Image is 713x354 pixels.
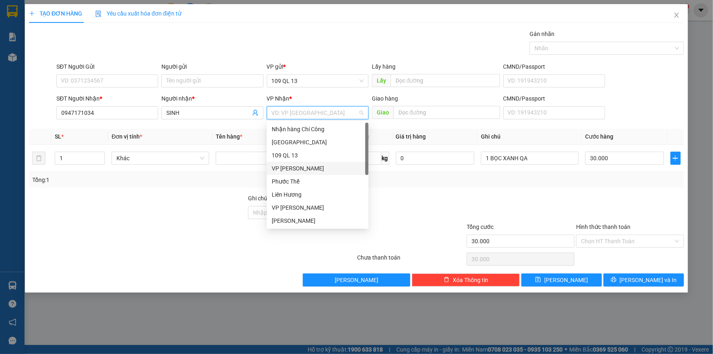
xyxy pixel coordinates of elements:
label: Hình thức thanh toán [576,224,630,230]
img: icon [95,11,102,17]
span: [PERSON_NAME] [335,276,378,285]
input: Ghi chú đơn hàng [248,206,356,219]
span: Giao hàng [372,95,398,102]
span: phone [47,30,54,36]
button: delete [32,152,45,165]
span: plus [29,11,35,16]
div: Người nhận [161,94,263,103]
span: Lấy hàng [372,63,396,70]
div: Liên Hương [267,188,369,201]
input: 0 [396,152,475,165]
div: Sài Gòn [267,136,369,149]
button: plus [671,152,681,165]
div: Tổng: 1 [32,175,275,184]
span: VP Nhận [267,95,290,102]
span: Yêu cầu xuất hóa đơn điện tử [95,10,181,17]
span: save [535,277,541,283]
label: Gán nhãn [530,31,554,37]
div: CMND/Passport [503,62,605,71]
input: Dọc đường [393,106,500,119]
span: Tổng cước [467,224,494,230]
span: kg [381,152,389,165]
th: Ghi chú [478,129,582,145]
span: Lấy [372,74,391,87]
div: VP [PERSON_NAME] [272,164,364,173]
div: VP Phan Rí [267,162,369,175]
span: Cước hàng [585,133,613,140]
img: logo.jpg [4,4,45,45]
div: Phước Thể [267,175,369,188]
span: close [673,12,680,18]
div: Nhận hàng Chí Công [272,125,364,134]
span: environment [47,20,54,26]
span: Tên hàng [216,133,242,140]
button: save[PERSON_NAME] [521,273,602,287]
input: VD: Bàn, Ghế [216,152,313,165]
span: delete [444,277,449,283]
button: deleteXóa Thông tin [412,273,520,287]
span: Giá trị hàng [396,133,426,140]
div: 109 QL 13 [267,149,369,162]
span: Khác [116,152,204,164]
div: Chưa thanh toán [357,253,466,267]
span: Giao [372,106,393,119]
div: VP gửi [267,62,369,71]
span: [PERSON_NAME] và In [620,276,677,285]
div: 109 QL 13 [272,151,364,160]
div: VP Phan Thiết [267,201,369,214]
div: VP [PERSON_NAME] [272,203,364,212]
div: Nhận hàng Chí Công [267,123,369,136]
div: [GEOGRAPHIC_DATA] [272,138,364,147]
div: [PERSON_NAME] [272,216,364,225]
span: printer [611,277,617,283]
div: Liên Hương [272,190,364,199]
button: Close [665,4,688,27]
div: CMND/Passport [503,94,605,103]
div: SĐT Người Gửi [56,62,158,71]
span: Đơn vị tính [112,133,142,140]
div: Người gửi [161,62,263,71]
span: [PERSON_NAME] [544,276,588,285]
span: 109 QL 13 [272,75,364,87]
div: Phước Thể [272,177,364,186]
label: Ghi chú đơn hàng [248,195,293,202]
input: Ghi Chú [481,152,579,165]
button: printer[PERSON_NAME] và In [603,273,684,287]
b: [PERSON_NAME] [47,5,116,16]
li: 02523854854 [4,28,156,38]
span: user-add [252,110,259,116]
input: Dọc đường [391,74,500,87]
li: 01 [PERSON_NAME] [4,18,156,28]
b: GỬI : 109 QL 13 [4,51,83,65]
span: Xóa Thông tin [453,276,488,285]
button: [PERSON_NAME] [303,273,411,287]
span: TẠO ĐƠN HÀNG [29,10,82,17]
span: plus [671,155,680,161]
span: SL [55,133,61,140]
div: SĐT Người Nhận [56,94,158,103]
div: Lương Sơn [267,214,369,227]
